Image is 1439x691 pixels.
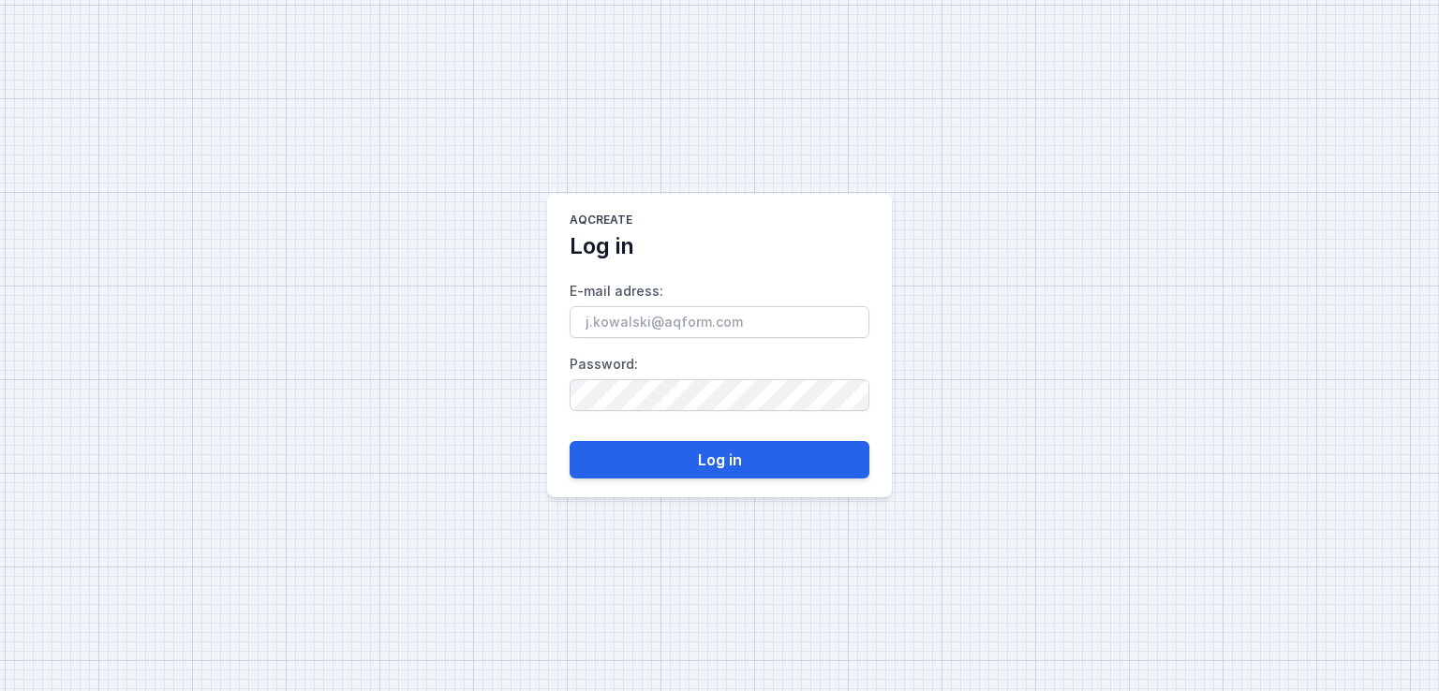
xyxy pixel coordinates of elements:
[570,441,869,478] button: Log in
[570,276,869,338] label: E-mail adress :
[570,213,632,231] h1: AQcreate
[570,306,869,338] input: E-mail adress:
[570,379,869,411] input: Password:
[570,349,869,411] label: Password :
[570,231,634,261] h2: Log in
